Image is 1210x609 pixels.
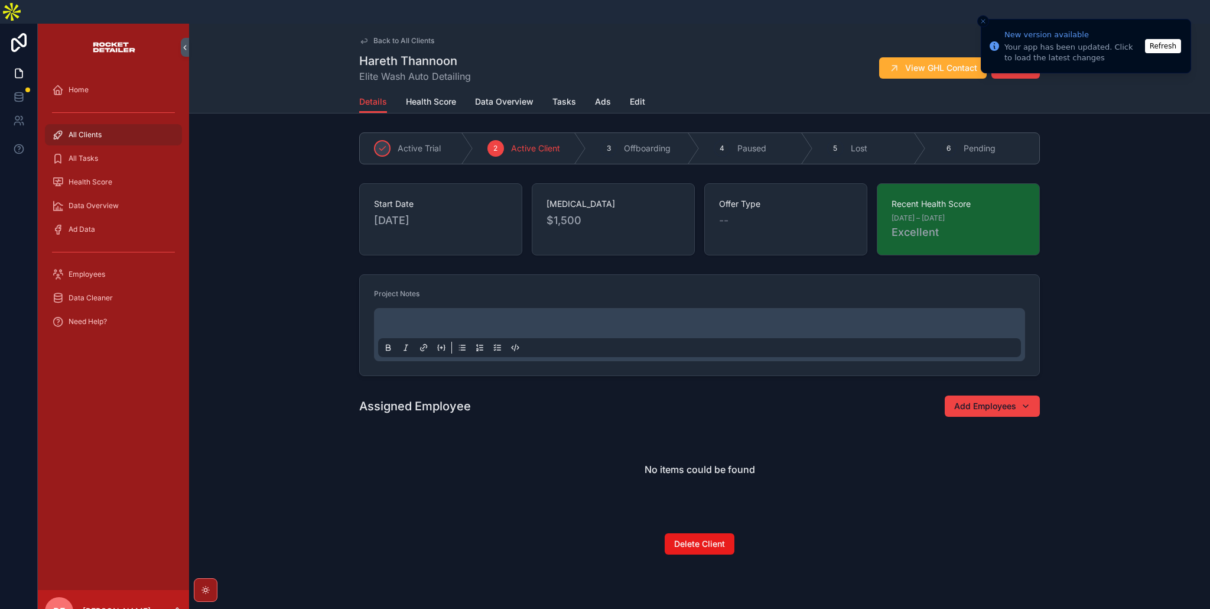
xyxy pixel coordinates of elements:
[1004,42,1141,63] div: Your app has been updated. Click to load the latest changes
[737,142,766,154] span: Paused
[547,212,680,229] span: $1,500
[475,91,534,115] a: Data Overview
[45,287,182,309] a: Data Cleaner
[946,144,951,153] span: 6
[69,201,119,210] span: Data Overview
[977,15,989,27] button: Close toast
[38,71,189,348] div: scrollable content
[547,198,680,210] span: [MEDICAL_DATA]
[92,38,136,57] img: App logo
[954,400,1016,412] span: Add Employees
[359,96,387,108] span: Details
[945,396,1040,417] button: Add Employees
[45,79,182,101] a: Home
[719,212,728,229] span: --
[892,213,945,223] span: [DATE] – [DATE]
[69,270,105,279] span: Employees
[964,142,996,154] span: Pending
[69,293,113,303] span: Data Cleaner
[595,96,611,108] span: Ads
[374,198,508,210] span: Start Date
[892,198,1025,210] span: Recent Health Score
[359,398,471,414] h1: Assigned Employee
[406,91,456,115] a: Health Score
[475,96,534,108] span: Data Overview
[373,36,434,46] span: Back to All Clients
[630,96,645,108] span: Edit
[719,198,853,210] span: Offer Type
[1004,29,1141,41] div: New version available
[359,69,471,83] span: Elite Wash Auto Detailing
[359,36,434,46] a: Back to All Clients
[851,142,867,154] span: Lost
[374,289,419,298] span: Project Notes
[665,533,734,555] button: Delete Client
[45,148,182,169] a: All Tasks
[69,85,89,95] span: Home
[359,91,387,114] a: Details
[45,219,182,240] a: Ad Data
[892,224,1025,241] span: Excellent
[624,142,671,154] span: Offboarding
[359,53,471,69] h1: Hareth Thannoon
[69,225,95,234] span: Ad Data
[374,212,508,229] span: [DATE]
[69,154,98,163] span: All Tasks
[45,311,182,332] a: Need Help?
[406,96,456,108] span: Health Score
[645,462,755,477] h2: No items could be found
[69,317,107,326] span: Need Help?
[69,177,112,187] span: Health Score
[493,144,497,153] span: 2
[607,144,611,153] span: 3
[45,124,182,145] a: All Clients
[879,57,987,79] button: View GHL Contact
[630,91,645,115] a: Edit
[69,130,102,140] span: All Clients
[1145,39,1181,53] button: Refresh
[833,144,837,153] span: 5
[511,142,560,154] span: Active Client
[45,264,182,285] a: Employees
[595,91,611,115] a: Ads
[720,144,724,153] span: 4
[674,538,725,550] span: Delete Client
[45,171,182,193] a: Health Score
[905,62,977,74] span: View GHL Contact
[552,91,576,115] a: Tasks
[398,142,441,154] span: Active Trial
[45,195,182,216] a: Data Overview
[552,96,576,108] span: Tasks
